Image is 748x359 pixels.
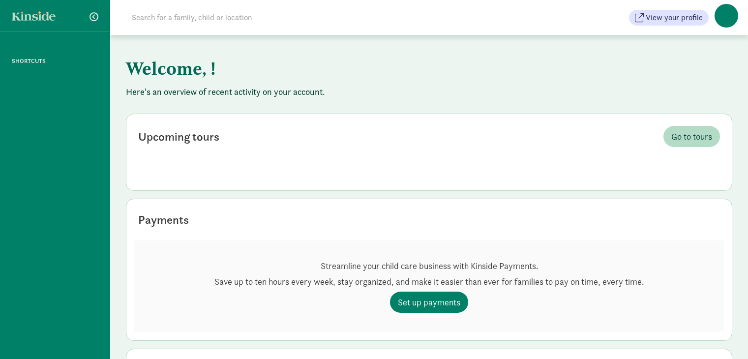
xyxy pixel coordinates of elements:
[126,8,402,28] input: Search for a family, child or location
[126,51,613,86] h1: Welcome, !
[138,128,219,146] div: Upcoming tours
[663,126,720,147] a: Go to tours
[138,211,189,229] div: Payments
[214,260,644,272] p: Streamline your child care business with Kinside Payments.
[390,292,468,313] a: Set up payments
[646,12,703,24] span: View your profile
[398,296,460,309] span: Set up payments
[671,130,712,143] span: Go to tours
[126,86,732,98] p: Here's an overview of recent activity on your account.
[214,276,644,288] p: Save up to ten hours every week, stay organized, and make it easier than ever for families to pay...
[629,10,709,26] button: View your profile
